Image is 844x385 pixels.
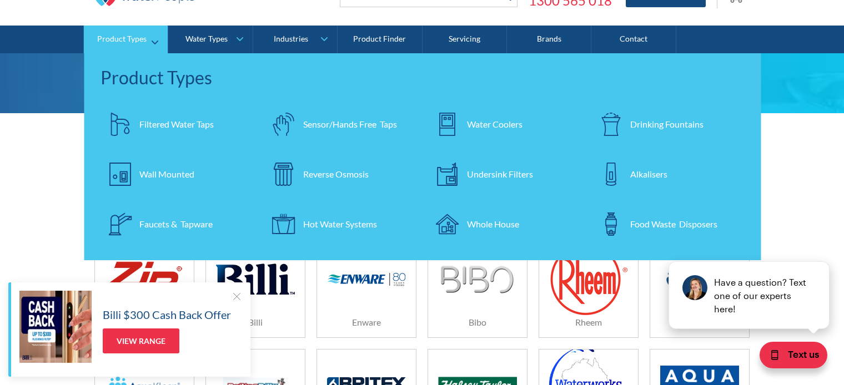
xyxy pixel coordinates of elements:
a: RheemRheem [539,243,639,338]
a: BilliBilli [205,243,305,338]
img: Rheem [549,242,627,316]
a: Water Types [168,26,252,53]
a: Contact [591,26,676,53]
h5: Billi $300 Cash Back Offer [103,306,231,323]
a: EnwareEnware [316,243,416,338]
iframe: podium webchat widget bubble [733,330,844,385]
h6: Enware [317,316,416,329]
div: Undersink Filters [467,168,533,181]
a: Product Types [84,26,168,53]
a: Servicing [423,26,507,53]
div: Whole House [467,217,519,231]
a: Brands [507,26,591,53]
div: Water Coolers [467,118,523,131]
div: Wall Mounted [139,168,194,181]
img: Zip [105,256,184,303]
a: Water Coolers [428,105,581,144]
a: Industries [253,26,337,53]
a: Whole House [428,205,581,244]
h6: Rheem [539,316,638,329]
div: Alkalisers [630,168,667,181]
div: Food Waste Disposers [630,217,717,231]
a: Product Finder [338,26,422,53]
a: BiboBibo [428,243,527,338]
a: Sensor/Hands Free Taps [264,105,417,144]
h6: Bibo [428,316,527,329]
div: Hot Water Systems [303,217,377,231]
a: Drinking Fountains [591,105,744,144]
a: Filtered Water Taps [101,105,253,144]
div: Drinking Fountains [630,118,704,131]
h6: Waterlux [650,316,749,329]
img: Bibo [440,266,514,293]
div: Reverse Osmosis [303,168,369,181]
a: Reverse Osmosis [264,155,417,194]
a: Undersink Filters [428,155,581,194]
a: Faucets & Tapware [101,205,253,244]
a: Hot Water Systems [264,205,417,244]
a: View Range [103,328,179,353]
a: Alkalisers [591,155,744,194]
div: Filtered Water Taps [139,118,214,131]
div: Product Types [101,64,744,91]
div: Sensor/Hands Free Taps [303,118,397,131]
a: Wall Mounted [101,155,253,194]
a: Food Waste Disposers [591,205,744,244]
div: Faucets & Tapware [139,217,213,231]
a: WaterluxWaterlux [650,243,750,338]
div: Water Types [185,34,228,44]
img: Enware [327,272,406,287]
div: Industries [274,34,308,44]
img: Billi [216,253,295,306]
nav: Product Types [84,53,761,260]
img: Billi $300 Cash Back Offer [19,291,92,363]
iframe: podium webchat widget prompt [655,210,844,343]
h6: Billi [206,316,305,329]
div: Product Types [97,34,147,44]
